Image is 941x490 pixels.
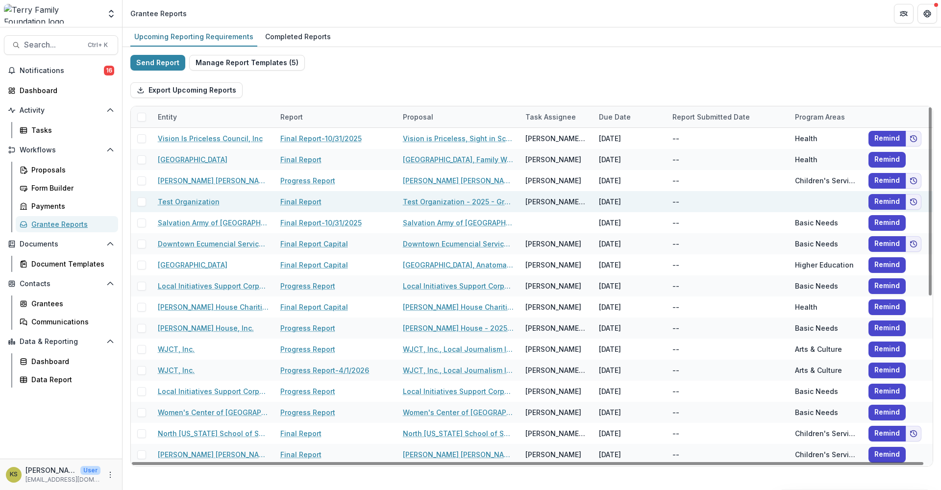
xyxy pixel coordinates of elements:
div: [DATE] [593,402,667,423]
div: Basic Needs [795,407,838,417]
a: Local Initiatives Support Corporation [158,281,269,291]
img: Terry Family Foundation logo [4,4,100,24]
button: Export Upcoming Reports [130,82,243,98]
div: Tasks [31,125,110,135]
a: Final Report Capital [280,302,348,312]
a: Progress Report [280,407,335,417]
a: Progress Report [280,323,335,333]
div: -- [672,449,679,460]
button: Get Help [917,4,937,24]
a: Grantees [16,295,118,312]
div: Proposal [397,106,520,127]
button: Remind [868,299,906,315]
div: Report [274,112,309,122]
p: [EMAIL_ADDRESS][DOMAIN_NAME] [25,475,100,484]
a: Final Report Capital [280,239,348,249]
a: [GEOGRAPHIC_DATA] [158,154,227,165]
a: Progress Report [280,281,335,291]
div: Report Submitted Date [667,106,789,127]
a: Progress Report [280,386,335,396]
div: Health [795,133,817,144]
button: Add to friends [906,426,921,441]
button: Remind [868,257,906,273]
a: Proposals [16,162,118,178]
div: [PERSON_NAME] [525,281,581,291]
a: Payments [16,198,118,214]
button: Open Activity [4,102,118,118]
a: [PERSON_NAME] House Charities of [GEOGRAPHIC_DATA] [158,302,269,312]
a: Form Builder [16,180,118,196]
a: Salvation Army of [GEOGRAPHIC_DATA][US_STATE] [158,218,269,228]
div: Grantees [31,298,110,309]
span: Contacts [20,280,102,288]
a: WJCT, Inc. [158,344,195,354]
a: Dashboard [16,353,118,369]
span: Search... [24,40,82,49]
div: [PERSON_NAME] [525,407,581,417]
div: [DATE] [593,360,667,381]
div: [DATE] [593,170,667,191]
div: [PERSON_NAME] <[EMAIL_ADDRESS][DOMAIN_NAME]> <[EMAIL_ADDRESS][DOMAIN_NAME]> [525,323,587,333]
div: Task Assignee [520,106,593,127]
div: -- [672,323,679,333]
div: Children's Services [795,449,857,460]
span: 16 [104,66,114,75]
button: Remind [868,236,906,252]
button: Partners [894,4,914,24]
a: [PERSON_NAME] [PERSON_NAME] Fund Foundation [158,449,269,460]
a: WJCT, Inc., Local Journalism Initiative Fund [403,344,514,354]
a: [PERSON_NAME] House, Inc. [158,323,254,333]
div: [DATE] [593,275,667,296]
button: Remind [868,194,906,210]
a: Local Initiatives Support Corporation [158,386,269,396]
a: Dashboard [4,82,118,98]
div: [DATE] [593,444,667,465]
span: Documents [20,240,102,248]
div: -- [672,239,679,249]
div: Basic Needs [795,281,838,291]
button: Open Data & Reporting [4,334,118,349]
div: Document Templates [31,259,110,269]
button: Remind [868,363,906,378]
div: Form Builder [31,183,110,193]
a: Vision Is Priceless Council, Inc [158,133,263,144]
div: Communications [31,317,110,327]
button: Send Report [130,55,185,71]
div: Upcoming Reporting Requirements [130,29,257,44]
a: Final Report Capital [280,260,348,270]
span: Activity [20,106,102,115]
a: Grantee Reports [16,216,118,232]
div: [PERSON_NAME] ([PERSON_NAME] Contact) [525,365,587,375]
a: Salvation Army of [GEOGRAPHIC_DATA][US_STATE], [DATE]-[DATE] General Program Support, 25000, Adults [403,218,514,228]
div: Kathleen Shaw [10,471,18,478]
a: Document Templates [16,256,118,272]
div: [DATE] [593,191,667,212]
div: [DATE] [593,128,667,149]
div: -- [672,196,679,207]
div: [PERSON_NAME] [525,154,581,165]
span: Workflows [20,146,102,154]
a: Test Organization [158,196,220,207]
button: Remind [868,131,906,147]
div: Health [795,154,817,165]
button: Remind [868,405,906,420]
div: [PERSON_NAME] [525,175,581,186]
div: Entity [152,106,274,127]
div: Program Areas [789,106,863,127]
button: Remind [868,152,906,168]
div: Completed Reports [261,29,335,44]
a: Final Report [280,154,322,165]
a: Test Organization - 2025 - Grant Application Form - Program or Project [403,196,514,207]
button: Remind [868,447,906,463]
a: Tasks [16,122,118,138]
button: Remind [868,426,906,441]
div: [DATE] [593,423,667,444]
div: Proposals [31,165,110,175]
div: [DATE] [593,339,667,360]
a: Upcoming Reporting Requirements [130,27,257,47]
div: [PERSON_NAME] <[EMAIL_ADDRESS][DOMAIN_NAME]> <[EMAIL_ADDRESS][DOMAIN_NAME]> [525,428,587,439]
div: Arts & Culture [795,344,842,354]
a: [GEOGRAPHIC_DATA], Family Weekend Retreats, 25000 [403,154,514,165]
div: [PERSON_NAME] [525,239,581,249]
